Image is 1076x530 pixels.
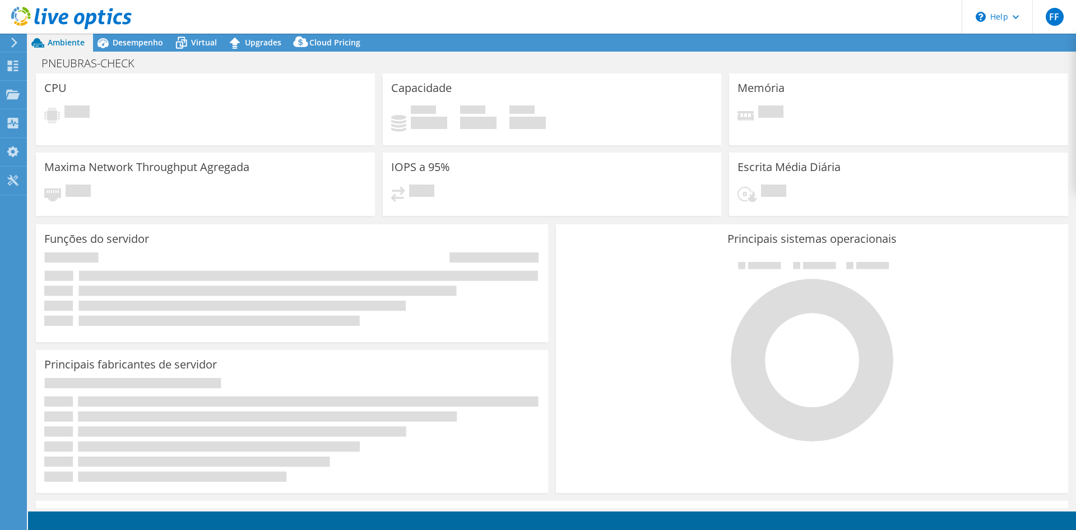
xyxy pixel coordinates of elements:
[391,161,450,173] h3: IOPS a 95%
[509,105,535,117] span: Total
[113,37,163,48] span: Desempenho
[509,117,546,129] h4: 0 GiB
[309,37,360,48] span: Cloud Pricing
[758,105,783,121] span: Pendente
[460,117,497,129] h4: 0 GiB
[976,12,986,22] svg: \n
[48,37,85,48] span: Ambiente
[738,161,841,173] h3: Escrita Média Diária
[411,105,436,117] span: Usado
[66,185,91,200] span: Pendente
[409,185,434,200] span: Pendente
[44,358,217,371] h3: Principais fabricantes de servidor
[44,161,249,173] h3: Maxima Network Throughput Agregada
[738,82,785,94] h3: Memória
[411,117,447,129] h4: 0 GiB
[44,233,149,245] h3: Funções do servidor
[36,57,152,70] h1: PNEUBRAS-CHECK
[1046,8,1064,26] span: FF
[460,105,485,117] span: Disponível
[191,37,217,48] span: Virtual
[761,185,786,200] span: Pendente
[564,233,1060,245] h3: Principais sistemas operacionais
[245,37,281,48] span: Upgrades
[391,82,452,94] h3: Capacidade
[44,82,67,94] h3: CPU
[64,105,90,121] span: Pendente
